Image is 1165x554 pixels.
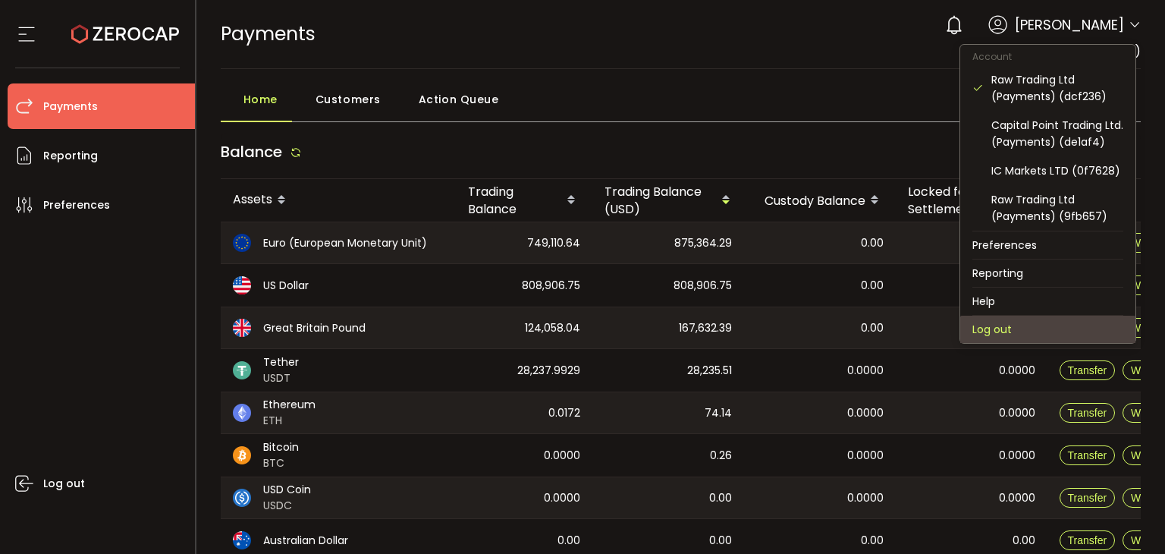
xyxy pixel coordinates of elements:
[233,319,251,337] img: gbp_portfolio.svg
[263,533,348,549] span: Australian Dollar
[548,404,580,422] span: 0.0172
[960,50,1024,63] span: Account
[679,319,732,337] span: 167,632.39
[709,489,732,507] span: 0.00
[991,117,1123,150] div: Capital Point Trading Ltd. (Payments) (de1af4)
[233,404,251,422] img: eth_portfolio.svg
[233,361,251,379] img: usdt_portfolio.svg
[1060,403,1116,423] button: Transfer
[991,162,1123,179] div: IC Markets LTD (0f7628)
[544,447,580,464] span: 0.0000
[1060,445,1116,465] button: Transfer
[221,20,316,47] span: Payments
[525,319,580,337] span: 124,058.04
[233,234,251,252] img: eur_portfolio.svg
[896,183,1047,218] div: Locked for Settlement
[263,235,427,251] span: Euro (European Monetary Unit)
[1089,481,1165,554] iframe: Chat Widget
[1060,488,1116,508] button: Transfer
[43,194,110,216] span: Preferences
[263,482,311,498] span: USD Coin
[221,187,456,213] div: Assets
[960,260,1135,287] li: Reporting
[705,404,732,422] span: 74.14
[710,447,732,464] span: 0.26
[999,362,1035,379] span: 0.0000
[847,362,884,379] span: 0.0000
[991,191,1123,225] div: Raw Trading Ltd (Payments) (9fb657)
[847,447,884,464] span: 0.0000
[999,447,1035,464] span: 0.0000
[960,231,1135,259] li: Preferences
[861,235,884,252] span: 0.00
[687,362,732,379] span: 28,235.51
[1068,534,1107,546] span: Transfer
[263,278,309,294] span: US Dollar
[709,532,732,549] span: 0.00
[419,84,499,115] span: Action Queue
[1068,407,1107,419] span: Transfer
[847,404,884,422] span: 0.0000
[999,404,1035,422] span: 0.0000
[233,531,251,549] img: aud_portfolio.svg
[263,397,316,413] span: Ethereum
[744,187,896,213] div: Custody Balance
[43,473,85,495] span: Log out
[861,277,884,294] span: 0.00
[263,413,316,429] span: ETH
[1068,364,1107,376] span: Transfer
[316,84,381,115] span: Customers
[263,455,299,471] span: BTC
[991,71,1123,105] div: Raw Trading Ltd (Payments) (dcf236)
[263,370,299,386] span: USDT
[233,489,251,507] img: usdc_portfolio.svg
[674,277,732,294] span: 808,906.75
[233,276,251,294] img: usd_portfolio.svg
[861,532,884,549] span: 0.00
[221,141,282,162] span: Balance
[592,183,744,218] div: Trading Balance (USD)
[999,489,1035,507] span: 0.0000
[1060,530,1116,550] button: Transfer
[1068,449,1107,461] span: Transfer
[263,439,299,455] span: Bitcoin
[517,362,580,379] span: 28,237.9929
[861,319,884,337] span: 0.00
[263,320,366,336] span: Great Britain Pound
[1068,492,1107,504] span: Transfer
[960,316,1135,343] li: Log out
[960,288,1135,315] li: Help
[43,96,98,118] span: Payments
[243,84,278,115] span: Home
[263,498,311,514] span: USDC
[674,235,732,252] span: 875,364.29
[1060,360,1116,380] button: Transfer
[43,145,98,167] span: Reporting
[544,489,580,507] span: 0.0000
[522,277,580,294] span: 808,906.75
[263,354,299,370] span: Tether
[1013,532,1035,549] span: 0.00
[1015,14,1124,35] span: [PERSON_NAME]
[456,183,592,218] div: Trading Balance
[233,446,251,464] img: btc_portfolio.svg
[527,235,580,252] span: 749,110.64
[557,532,580,549] span: 0.00
[847,489,884,507] span: 0.0000
[971,42,1141,60] span: Raw Trading Ltd (Payments)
